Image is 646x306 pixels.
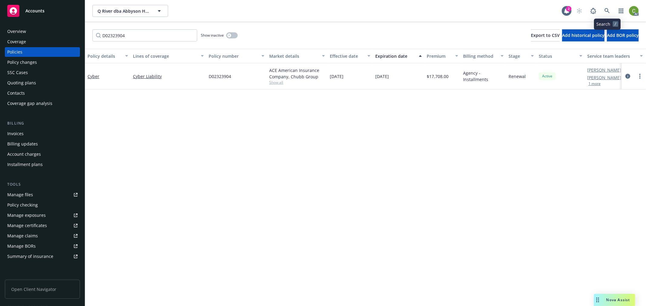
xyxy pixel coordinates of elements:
button: Export to CSV [531,29,560,41]
div: Policy checking [7,200,38,210]
div: Manage certificates [7,221,47,230]
a: Manage files [5,190,80,200]
span: Active [541,73,553,79]
div: Analytics hub [5,273,80,279]
a: Accounts [5,2,80,19]
button: Q River dba Abbyson Home [92,5,168,17]
a: SSC Cases [5,68,80,77]
button: Expiration date [373,49,424,63]
a: Quoting plans [5,78,80,88]
a: Policy checking [5,200,80,210]
button: 1 more [588,82,601,86]
a: Manage claims [5,231,80,241]
div: Manage BORs [7,241,36,251]
div: Billing [5,120,80,126]
span: Agency - Installments [463,70,504,83]
a: Billing updates [5,139,80,149]
div: Billing method [463,53,497,59]
div: Manage exposures [7,210,46,220]
button: Status [536,49,585,63]
div: Tools [5,181,80,187]
div: Policies [7,47,22,57]
span: Export to CSV [531,32,560,38]
button: Billing method [461,49,506,63]
a: Policies [5,47,80,57]
button: Effective date [327,49,373,63]
span: Q River dba Abbyson Home [98,8,150,14]
div: Market details [269,53,318,59]
span: Renewal [509,73,526,80]
div: Invoices [7,129,24,138]
a: [PERSON_NAME] [587,74,621,81]
span: [DATE] [375,73,389,80]
a: Overview [5,27,80,36]
a: Switch app [615,5,627,17]
a: more [636,73,644,80]
div: ACE American Insurance Company, Chubb Group [269,67,325,80]
span: $17,708.00 [427,73,449,80]
span: Add BOR policy [607,32,639,38]
a: Contacts [5,88,80,98]
div: Lines of coverage [133,53,197,59]
span: Add historical policy [562,32,605,38]
a: [PERSON_NAME] [587,67,621,73]
a: Coverage [5,37,80,47]
div: Policy details [88,53,121,59]
button: Stage [506,49,536,63]
span: [DATE] [330,73,343,80]
a: Manage BORs [5,241,80,251]
div: Service team leaders [587,53,636,59]
div: SSC Cases [7,68,28,77]
button: Market details [267,49,327,63]
a: Manage exposures [5,210,80,220]
a: Summary of insurance [5,252,80,261]
div: 2 [566,6,571,11]
div: Manage files [7,190,33,200]
div: Contacts [7,88,25,98]
a: Cyber Liability [133,73,204,80]
button: Premium [424,49,461,63]
button: Lines of coverage [131,49,206,63]
button: Service team leaders [585,49,645,63]
button: Policy details [85,49,131,63]
div: Billing updates [7,139,38,149]
span: Show inactive [201,33,224,38]
a: Coverage gap analysis [5,99,80,108]
a: Search [601,5,613,17]
div: Premium [427,53,452,59]
a: Report a Bug [587,5,599,17]
div: Status [539,53,576,59]
span: Nova Assist [606,297,630,302]
a: Policy changes [5,57,80,67]
div: Installment plans [7,160,43,169]
div: Coverage [7,37,26,47]
span: Accounts [25,8,45,13]
div: Coverage gap analysis [7,99,52,108]
div: Stage [509,53,527,59]
a: Manage certificates [5,221,80,230]
div: Policy changes [7,57,37,67]
img: photo [629,6,639,16]
div: Manage claims [7,231,38,241]
a: circleInformation [624,73,631,80]
div: Quoting plans [7,78,36,88]
div: Policy number [209,53,258,59]
span: Open Client Navigator [5,280,80,299]
div: Summary of insurance [7,252,53,261]
span: Show all [269,80,325,85]
a: Installment plans [5,160,80,169]
button: Policy number [206,49,267,63]
button: Nova Assist [594,294,635,306]
a: Start snowing [573,5,585,17]
div: Drag to move [594,294,601,306]
div: Expiration date [375,53,415,59]
a: Cyber [88,73,99,79]
button: Add historical policy [562,29,605,41]
div: Account charges [7,149,41,159]
div: Overview [7,27,26,36]
a: Invoices [5,129,80,138]
span: D02323904 [209,73,231,80]
button: Add BOR policy [607,29,639,41]
div: Effective date [330,53,364,59]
